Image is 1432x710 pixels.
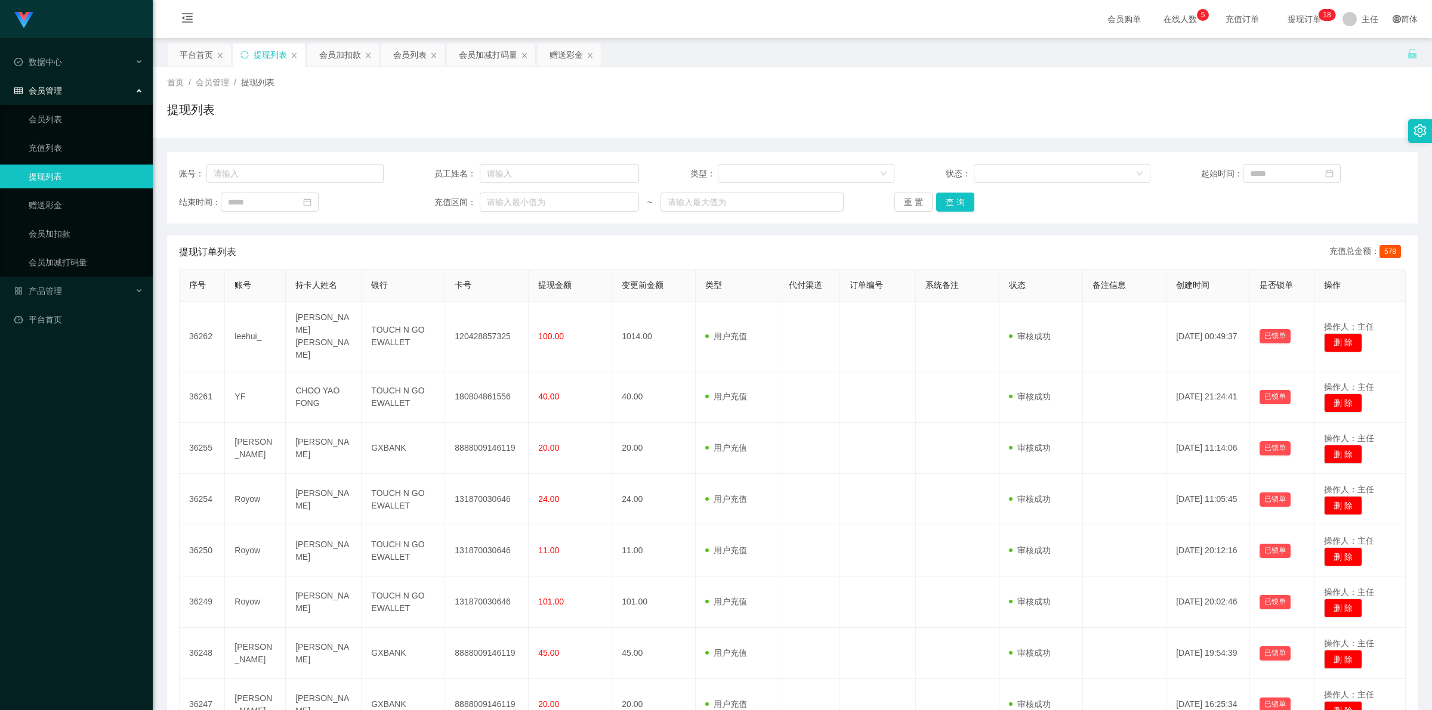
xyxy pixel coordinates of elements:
span: 审核成功 [1009,331,1051,341]
span: 用户充值 [705,699,747,709]
span: 操作人：主任 [1324,536,1374,545]
span: 提现列表 [241,77,274,87]
td: TOUCH N GO EWALLET [362,302,445,371]
i: 图标: close [365,52,372,59]
i: 图标: menu-fold [167,1,208,39]
td: YF [225,371,286,423]
td: 131870030646 [445,525,529,576]
td: [DATE] 20:12:16 [1166,525,1250,576]
span: 24.00 [538,494,559,504]
a: 赠送彩金 [29,193,143,217]
button: 删 除 [1324,547,1362,566]
a: 充值列表 [29,136,143,160]
span: 用户充值 [705,648,747,658]
i: 图标: setting [1414,124,1427,137]
button: 查 询 [936,193,974,212]
i: 图标: close [430,52,437,59]
div: 充值总金额： [1329,245,1406,259]
td: [PERSON_NAME] [286,423,362,474]
span: 审核成功 [1009,699,1051,709]
button: 已锁单 [1260,441,1291,455]
span: 操作人：主任 [1324,638,1374,648]
span: 提现订单 [1282,15,1327,23]
span: 100.00 [538,331,564,341]
td: GXBANK [362,628,445,679]
i: 图标: close [587,52,594,59]
button: 已锁单 [1260,544,1291,558]
td: TOUCH N GO EWALLET [362,474,445,525]
i: 图标: down [880,170,887,178]
span: 序号 [189,280,206,290]
div: 赠送彩金 [550,44,583,66]
a: 图标: dashboard平台首页 [14,308,143,331]
td: [PERSON_NAME] [PERSON_NAME] [286,302,362,371]
span: 会员管理 [14,86,62,95]
i: 图标: table [14,86,23,95]
i: 图标: appstore-o [14,287,23,295]
td: 180804861556 [445,371,529,423]
td: [PERSON_NAME] [225,423,286,474]
td: 131870030646 [445,576,529,628]
td: [DATE] 19:54:39 [1166,628,1250,679]
span: 数据中心 [14,57,62,67]
button: 删 除 [1324,393,1362,413]
td: 101.00 [612,576,696,628]
button: 删 除 [1324,445,1362,464]
td: 11.00 [612,525,696,576]
span: 用户充值 [705,597,747,606]
span: 银行 [371,280,388,290]
span: 是否锁单 [1260,280,1293,290]
a: 会员列表 [29,107,143,131]
button: 删 除 [1324,496,1362,515]
span: 操作人：主任 [1324,433,1374,443]
td: [PERSON_NAME] [225,628,286,679]
span: 提现订单列表 [179,245,236,259]
span: 系统备注 [925,280,959,290]
span: 账号： [179,168,206,180]
span: 状态 [1009,280,1026,290]
span: 用户充值 [705,545,747,555]
button: 删 除 [1324,599,1362,618]
span: 用户充值 [705,331,747,341]
td: TOUCH N GO EWALLET [362,576,445,628]
span: 操作 [1324,280,1341,290]
span: 操作人：主任 [1324,322,1374,331]
td: 36248 [180,628,225,679]
td: GXBANK [362,423,445,474]
td: [DATE] 20:02:46 [1166,576,1250,628]
a: 会员加扣款 [29,222,143,246]
span: 类型： [690,168,718,180]
span: 操作人：主任 [1324,485,1374,494]
span: 会员管理 [196,77,229,87]
span: 审核成功 [1009,392,1051,401]
span: 审核成功 [1009,494,1051,504]
span: 用户充值 [705,443,747,452]
span: 持卡人姓名 [295,280,337,290]
td: [DATE] 11:05:45 [1166,474,1250,525]
button: 删 除 [1324,333,1362,352]
td: 131870030646 [445,474,529,525]
span: 首页 [167,77,184,87]
div: 会员加扣款 [319,44,361,66]
td: 36249 [180,576,225,628]
input: 请输入最小值为 [480,193,639,212]
i: 图标: calendar [1325,169,1334,178]
span: 卡号 [455,280,471,290]
button: 已锁单 [1260,390,1291,404]
td: 8888009146119 [445,423,529,474]
td: 36261 [180,371,225,423]
span: 产品管理 [14,286,62,296]
div: 平台首页 [180,44,213,66]
td: 8888009146119 [445,628,529,679]
td: 40.00 [612,371,696,423]
sup: 5 [1197,9,1209,21]
span: 代付渠道 [789,280,822,290]
span: 起始时间： [1201,168,1243,180]
button: 已锁单 [1260,492,1291,507]
img: logo.9652507e.png [14,12,33,29]
span: 创建时间 [1176,280,1209,290]
p: 8 [1327,9,1331,21]
span: / [234,77,236,87]
td: Royow [225,474,286,525]
td: 120428857325 [445,302,529,371]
